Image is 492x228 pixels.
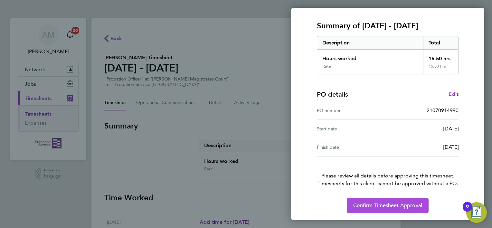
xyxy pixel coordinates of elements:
div: [DATE] [388,125,459,133]
div: PO number [317,107,388,114]
h4: PO details [317,90,348,99]
div: Description [317,36,423,49]
div: 9 [466,207,469,215]
div: Hours worked [317,50,423,64]
span: Edit [449,91,459,97]
a: Edit [449,90,459,98]
p: Please review all details before approving this timesheet. [309,157,466,187]
button: Confirm Timesheet Approval [347,198,429,213]
div: 15.50 hrs [423,64,459,74]
div: [DATE] [388,143,459,151]
button: Open Resource Center, 9 new notifications [466,202,487,223]
div: 15.50 hrs [423,50,459,64]
div: Finish date [317,143,388,151]
div: Rate [322,64,331,69]
h3: Summary of [DATE] - [DATE] [317,21,459,31]
div: Summary of 22 - 28 Sep 2025 [317,36,459,74]
div: Start date [317,125,388,133]
div: Total [423,36,459,49]
span: Timesheets for this client cannot be approved without a PO. [309,180,466,187]
span: Confirm Timesheet Approval [353,202,422,209]
span: 21070914990 [427,107,459,113]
